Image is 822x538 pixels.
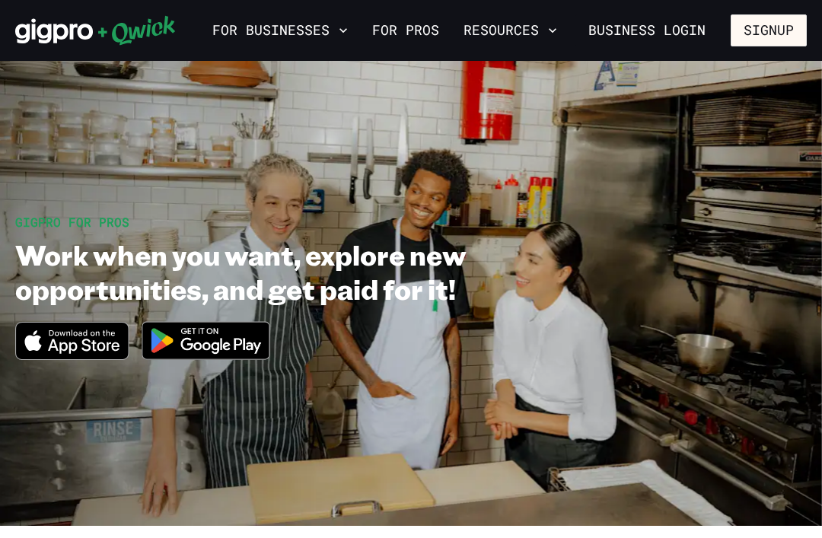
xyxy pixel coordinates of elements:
[15,214,129,230] span: GIGPRO FOR PROS
[15,347,129,363] a: Download on the App Store
[457,18,563,43] button: Resources
[575,14,718,46] a: Business Login
[206,18,354,43] button: For Businesses
[132,312,280,369] img: Get it on Google Play
[731,14,807,46] button: Signup
[15,237,490,306] h1: Work when you want, explore new opportunities, and get paid for it!
[366,18,445,43] a: For Pros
